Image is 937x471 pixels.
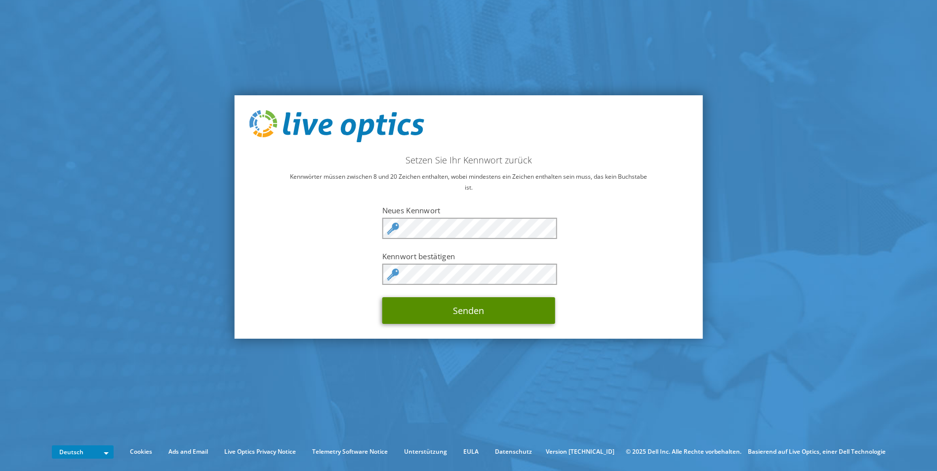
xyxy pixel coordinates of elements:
a: Cookies [122,446,160,457]
button: Senden [382,297,555,324]
li: Version [TECHNICAL_ID] [541,446,619,457]
label: Kennwort bestätigen [382,251,555,261]
a: Live Optics Privacy Notice [217,446,303,457]
h2: Setzen Sie Ihr Kennwort zurück [249,155,688,165]
a: Datenschutz [488,446,539,457]
li: © 2025 Dell Inc. Alle Rechte vorbehalten. [621,446,746,457]
a: EULA [456,446,486,457]
p: Kennwörter müssen zwischen 8 und 20 Zeichen enthalten, wobei mindestens ein Zeichen enthalten sei... [249,171,688,193]
a: Telemetry Software Notice [305,446,395,457]
a: Ads and Email [161,446,215,457]
a: Unterstützung [397,446,454,457]
label: Neues Kennwort [382,205,555,215]
li: Basierend auf Live Optics, einer Dell Technologie [748,446,886,457]
img: live_optics_svg.svg [249,110,424,143]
